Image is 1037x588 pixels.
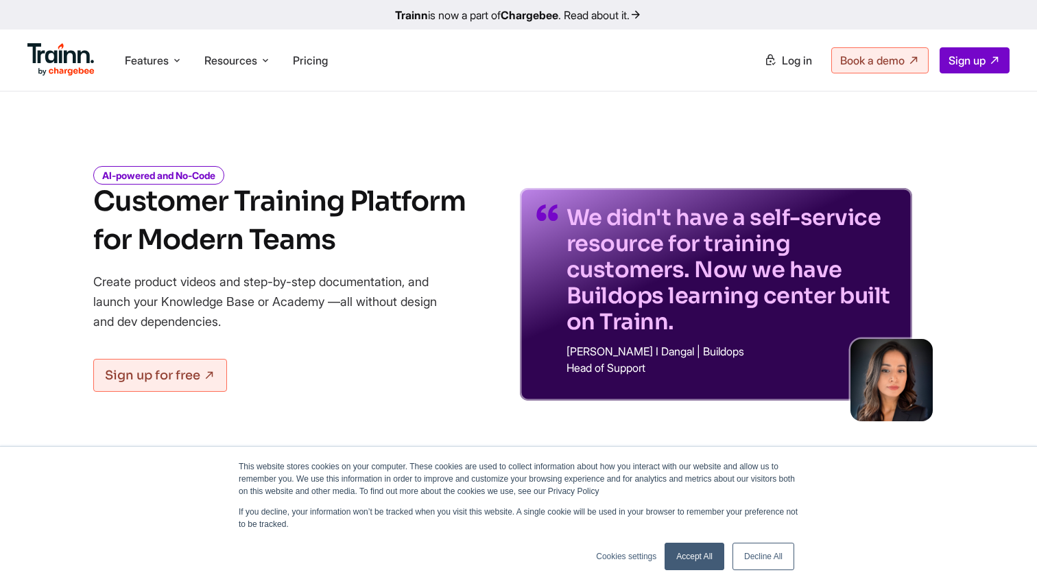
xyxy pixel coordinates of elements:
[536,204,558,221] img: quotes-purple.41a7099.svg
[567,346,896,357] p: [PERSON_NAME] I Dangal | Buildops
[840,54,905,67] span: Book a demo
[293,54,328,67] a: Pricing
[940,47,1010,73] a: Sign up
[567,362,896,373] p: Head of Support
[732,543,794,570] a: Decline All
[831,47,929,73] a: Book a demo
[949,54,986,67] span: Sign up
[501,8,558,22] b: Chargebee
[596,550,656,563] a: Cookies settings
[125,53,169,68] span: Features
[93,272,457,331] p: Create product videos and step-by-step documentation, and launch your Knowledge Base or Academy —...
[850,339,933,421] img: sabina-buildops.d2e8138.png
[93,166,224,185] i: AI-powered and No-Code
[239,506,798,530] p: If you decline, your information won’t be tracked when you visit this website. A single cookie wi...
[93,359,227,392] a: Sign up for free
[395,8,428,22] b: Trainn
[665,543,724,570] a: Accept All
[239,460,798,497] p: This website stores cookies on your computer. These cookies are used to collect information about...
[756,48,820,73] a: Log in
[782,54,812,67] span: Log in
[93,183,466,259] h1: Customer Training Platform for Modern Teams
[204,53,257,68] span: Resources
[27,43,95,76] img: Trainn Logo
[567,204,896,335] p: We didn't have a self-service resource for training customers. Now we have Buildops learning cent...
